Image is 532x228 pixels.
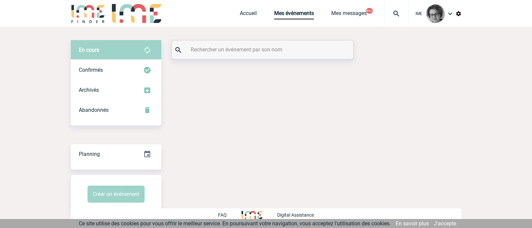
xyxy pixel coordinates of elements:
a: Accueil [240,10,257,19]
a: Planning [71,144,161,164]
a: Mes événements [274,10,314,19]
span: Confirmés [79,67,103,73]
a: FAQ [218,211,241,218]
button: 99+ [366,8,373,14]
img: 101028-0.jpg [426,4,445,23]
span: IME [415,11,422,16]
span: Archivés [79,87,99,93]
input: Rechercher un événement par son nom [189,45,338,54]
span: Ce site utilise des cookies pour vous offrir le meilleur service. En poursuivant votre navigation... [79,220,391,227]
div: Retrouvez ici tous vos événements organisés par date et état d'avancement [71,144,161,164]
div: Retrouvez ici tous les événements que vous avez décidé d'archiver [71,80,161,100]
span: Abandonnés [79,107,109,113]
div: Retrouvez ici tous vos évènements avant confirmation [71,40,161,60]
a: En savoir plus [396,220,429,227]
span: Planning [79,151,100,157]
p: FAQ [218,212,227,218]
span: En cours [79,47,99,53]
button: Créer un événement [87,186,145,203]
p: Digital Assistance [277,212,314,218]
a: J'accepte [434,220,456,227]
img: http://www.idealmeetingsevents.fr/ [241,211,262,219]
div: Retrouvez ici tous vos événements annulés [71,100,161,120]
a: Mes messages [331,10,367,19]
img: IME-Finder [71,4,106,23]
